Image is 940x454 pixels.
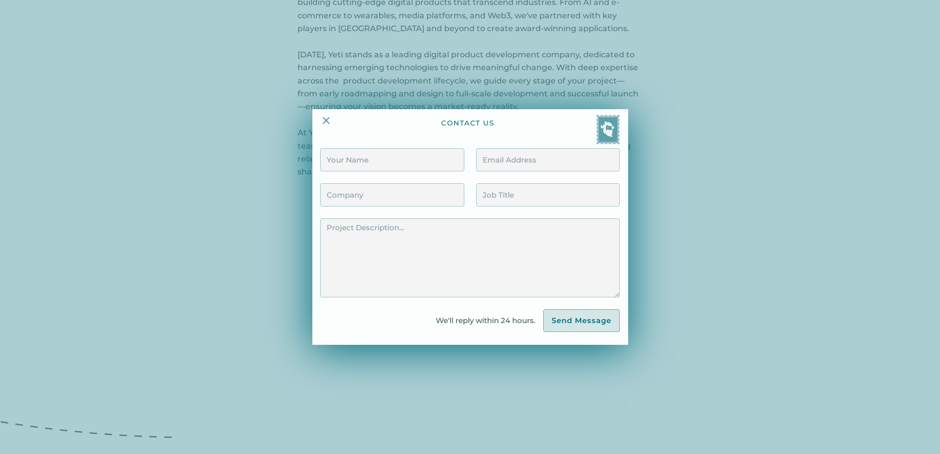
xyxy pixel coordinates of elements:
[596,115,620,144] img: Yeti postage stamp
[320,115,332,126] img: Close Icon
[436,315,543,327] div: We'll reply within 24 hours.
[320,148,464,171] input: Your Name
[320,183,464,206] input: Company
[476,148,620,171] input: Email Address
[320,148,619,332] form: Contact Form
[543,309,620,332] input: Send Message
[441,119,494,144] div: contact us
[476,183,620,206] input: Job Title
